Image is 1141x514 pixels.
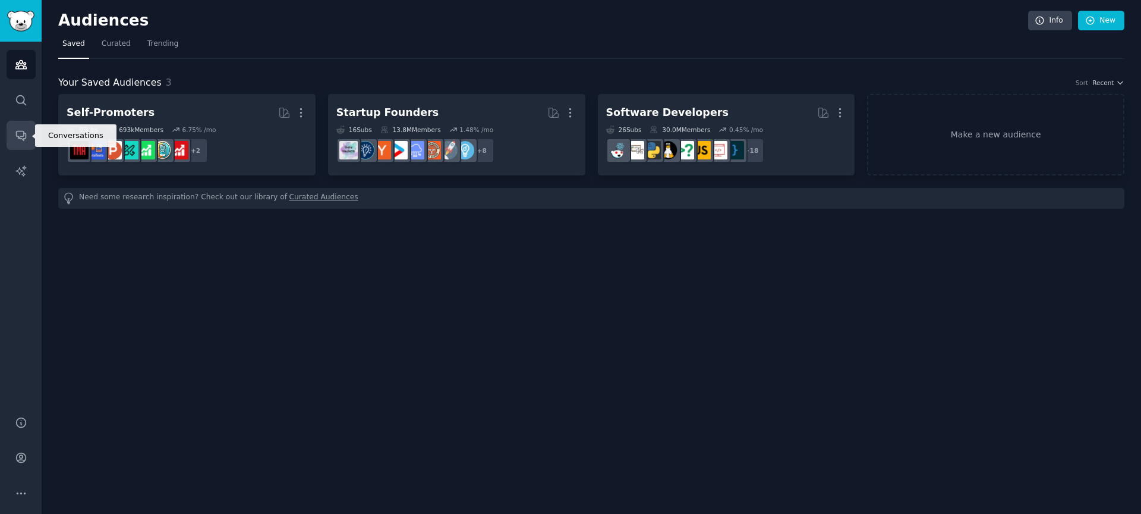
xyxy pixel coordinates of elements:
div: Startup Founders [336,105,439,120]
div: 6.75 % /mo [182,126,216,134]
a: Curated [97,35,135,59]
img: TestMyApp [70,141,89,159]
a: New [1078,11,1124,31]
a: Make a new audience [867,94,1124,175]
img: javascript [692,141,711,159]
div: 1.48 % /mo [459,126,493,134]
div: + 8 [469,138,494,163]
img: Entrepreneurship [356,141,374,159]
img: GummySearch logo [7,11,34,32]
a: Trending [143,35,182,59]
a: Curated Audiences [289,192,358,205]
a: Startup Founders16Subs13.8MMembers1.48% /mo+8EntrepreneurstartupsEntrepreneurRideAlongSaaSstartup... [328,94,585,175]
div: 16 Sub s [336,126,372,134]
div: Software Developers [606,105,729,120]
a: Software Developers26Subs30.0MMembers0.45% /mo+18programmingwebdevjavascriptcscareerquestionslinu... [598,94,855,175]
span: Recent [1092,79,1114,87]
img: SaaS [406,141,424,159]
img: startups [439,141,458,159]
img: betatests [87,141,105,159]
span: Your Saved Audiences [58,76,162,90]
img: ProductHunters [103,141,122,159]
img: Entrepreneur [456,141,474,159]
img: ycombinator [373,141,391,159]
img: selfpromotion [137,141,155,159]
div: Sort [1076,79,1089,87]
img: linux [659,141,677,159]
div: + 18 [739,138,764,163]
img: reactjs [609,141,628,159]
a: Self-Promoters9Subs693kMembers6.75% /mo+2youtubepromotionAppIdeasselfpromotionalphaandbetausersPr... [58,94,316,175]
div: 13.8M Members [380,126,441,134]
img: learnpython [626,141,644,159]
h2: Audiences [58,11,1028,30]
img: AppIdeas [153,141,172,159]
div: 30.0M Members [650,126,710,134]
div: Need some research inspiration? Check out our library of [58,188,1124,209]
div: 693k Members [106,126,163,134]
img: Python [642,141,661,159]
img: youtubepromotion [170,141,188,159]
span: Saved [62,39,85,49]
img: EntrepreneurRideAlong [423,141,441,159]
img: indiehackers [339,141,358,159]
div: 0.45 % /mo [729,126,763,134]
a: Saved [58,35,89,59]
img: webdev [709,141,727,159]
div: 26 Sub s [606,126,642,134]
div: Self-Promoters [67,105,155,120]
img: programming [726,141,744,159]
img: alphaandbetausers [120,141,138,159]
button: Recent [1092,79,1124,87]
div: + 2 [183,138,208,163]
span: 3 [166,77,172,88]
span: Trending [147,39,178,49]
span: Curated [102,39,131,49]
a: Info [1028,11,1072,31]
img: cscareerquestions [676,141,694,159]
img: startup [389,141,408,159]
div: 9 Sub s [67,126,98,134]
